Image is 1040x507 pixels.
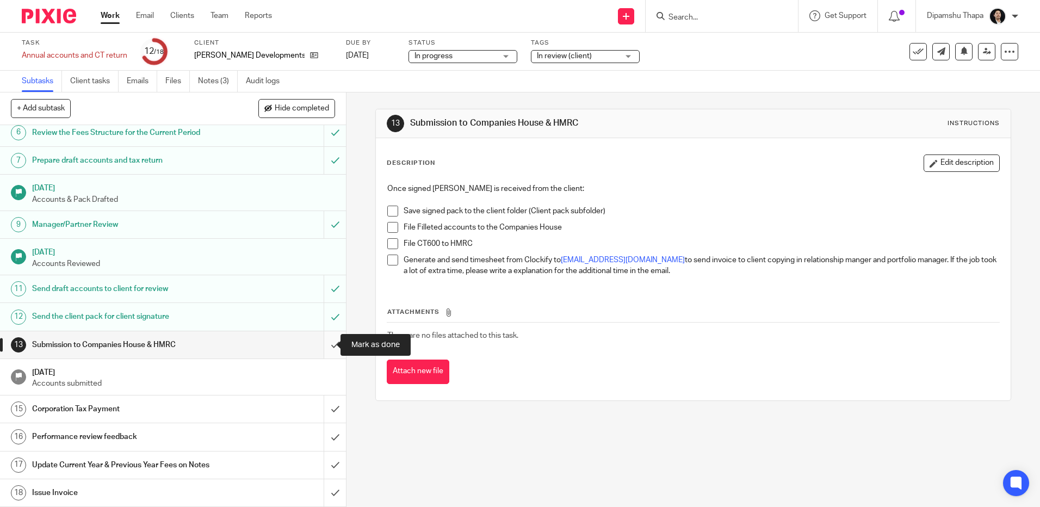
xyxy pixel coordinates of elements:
h1: Submission to Companies House & HMRC [32,337,219,353]
img: Dipamshu2.jpg [989,8,1006,25]
p: Generate and send timesheet from Clockify to to send invoice to client copying in relationship ma... [404,255,999,277]
p: Accounts Reviewed [32,258,336,269]
button: Edit description [924,154,1000,172]
div: Instructions [948,119,1000,128]
div: 15 [11,401,26,417]
a: Clients [170,10,194,21]
label: Client [194,39,332,47]
div: 7 [11,153,26,168]
span: Hide completed [275,104,329,113]
button: Hide completed [258,99,335,118]
span: In review (client) [537,52,592,60]
div: 13 [11,337,26,353]
a: Notes (3) [198,71,238,92]
p: Dipamshu Thapa [927,10,983,21]
a: Reports [245,10,272,21]
small: /18 [154,49,164,55]
span: There are no files attached to this task. [387,332,518,339]
a: Email [136,10,154,21]
span: In progress [414,52,453,60]
span: Attachments [387,309,439,315]
h1: Manager/Partner Review [32,217,219,233]
h1: Send the client pack for client signature [32,308,219,325]
div: Annual accounts and CT return [22,50,127,61]
h1: Corporation Tax Payment [32,401,219,417]
p: File CT600 to HMRC [404,238,999,249]
div: 6 [11,125,26,140]
label: Tags [531,39,640,47]
button: + Add subtask [11,99,71,118]
a: Audit logs [246,71,288,92]
p: [PERSON_NAME] Developments Ltd [194,50,305,61]
h1: Performance review feedback [32,429,219,445]
img: Pixie [22,9,76,23]
a: Emails [127,71,157,92]
h1: Send draft accounts to client for review [32,281,219,297]
div: 13 [387,115,404,132]
div: 16 [11,429,26,444]
p: Accounts submitted [32,378,336,389]
p: Save signed pack to the client folder (Client pack subfolder) [404,206,999,217]
h1: [DATE] [32,244,336,258]
div: 11 [11,281,26,296]
div: 12 [144,45,164,58]
label: Due by [346,39,395,47]
h1: Update Current Year & Previous Year Fees on Notes [32,457,219,473]
a: [EMAIL_ADDRESS][DOMAIN_NAME] [561,256,685,264]
h1: Prepare draft accounts and tax return [32,152,219,169]
div: 12 [11,310,26,325]
p: Accounts & Pack Drafted [32,194,336,205]
label: Task [22,39,127,47]
p: File Filleted accounts to the Companies House [404,222,999,233]
div: 17 [11,457,26,473]
span: [DATE] [346,52,369,59]
h1: Review the Fees Structure for the Current Period [32,125,219,141]
p: Description [387,159,435,168]
h1: Issue Invoice [32,485,219,501]
button: Attach new file [387,360,449,384]
h1: Submission to Companies House & HMRC [410,118,716,129]
a: Work [101,10,120,21]
div: 18 [11,485,26,500]
a: Team [211,10,228,21]
label: Status [408,39,517,47]
div: 9 [11,217,26,232]
a: Client tasks [70,71,119,92]
h1: [DATE] [32,180,336,194]
input: Search [667,13,765,23]
p: Once signed [PERSON_NAME] is received from the client: [387,183,999,194]
a: Files [165,71,190,92]
a: Subtasks [22,71,62,92]
span: Get Support [825,12,866,20]
h1: [DATE] [32,364,336,378]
